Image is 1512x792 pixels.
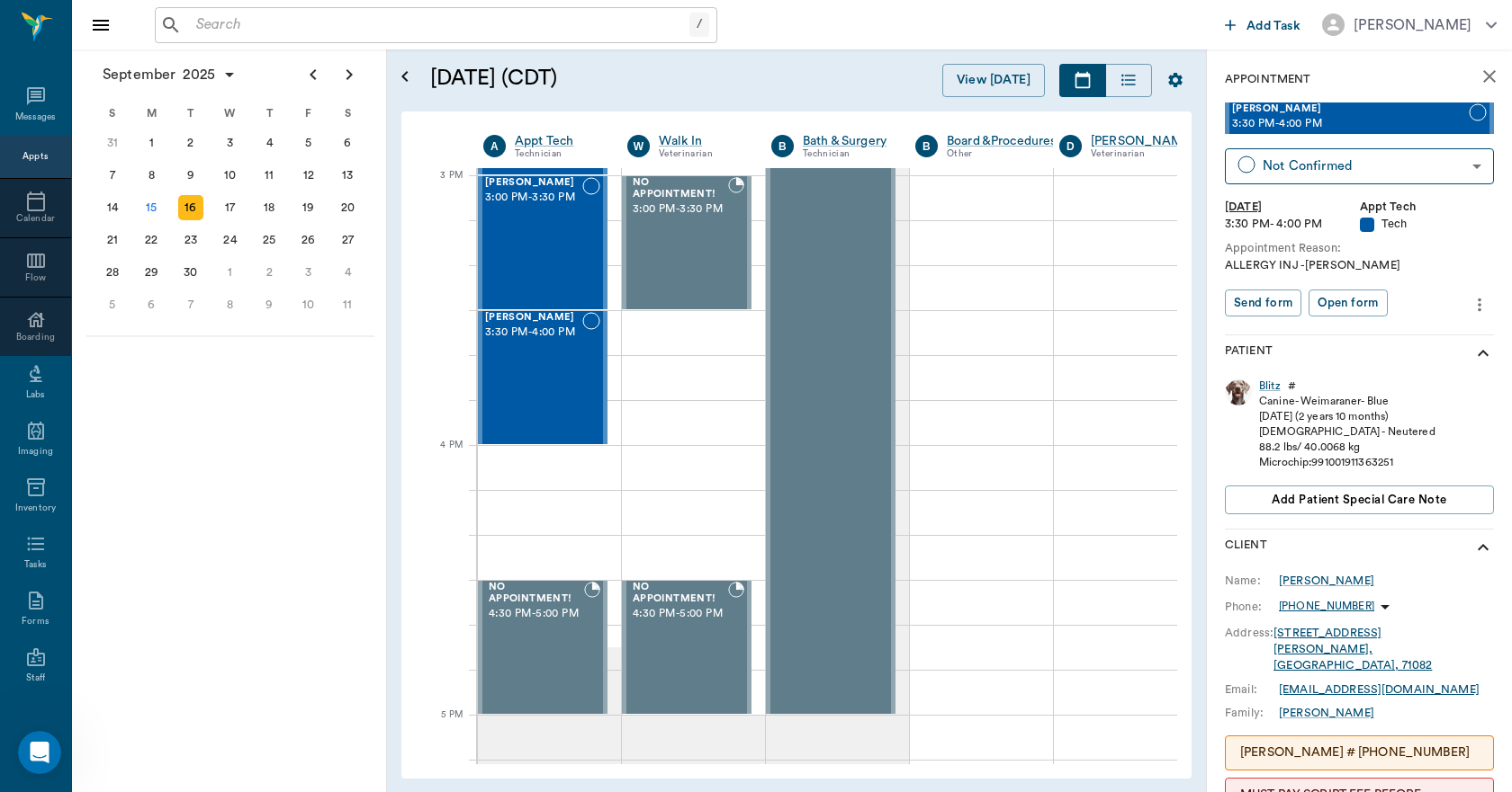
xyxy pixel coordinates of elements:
a: Walk In [659,132,744,150]
div: Tuesday, September 30, 2025 [178,260,203,285]
div: [PERSON_NAME] [1354,14,1471,36]
div: A [483,135,506,157]
div: Tuesday, September 9, 2025 [178,163,203,188]
div: Sunday, September 28, 2025 [100,260,125,285]
div: / [689,13,709,37]
div: Technician [803,147,888,162]
div: Wednesday, September 17, 2025 [218,195,243,220]
h1: [PERSON_NAME] [87,9,204,22]
div: Bert says… [14,13,346,84]
a: Bath & Surgery [803,132,888,150]
div: Appointment Reason: [1225,240,1494,257]
img: Profile image for Alana [51,10,80,39]
button: [PERSON_NAME] [1308,8,1511,41]
div: 3 PM [416,166,463,211]
a: [PERSON_NAME] [1279,705,1374,721]
svg: show more [1472,343,1494,364]
div: Other [947,147,1057,162]
div: Forms [22,615,49,628]
div: Imaging [18,445,53,458]
div: Friday, September 19, 2025 [296,195,321,220]
div: Name: [1225,573,1279,589]
div: Monday, September 1, 2025 [139,130,164,156]
button: Add Task [1218,8,1308,41]
p: Client [1225,537,1267,558]
button: close [1471,58,1507,94]
div: Today, Monday, September 15, 2025 [139,195,164,220]
div: Thursday, September 4, 2025 [256,130,282,156]
div: 3:30 PM - 4:00 PM [1225,216,1360,233]
div: Appts [22,150,48,164]
p: [PHONE_NUMBER] [1279,599,1374,614]
span: September [99,62,179,87]
div: Inventory [15,502,56,515]
div: F [289,100,328,127]
div: Wednesday, October 8, 2025 [218,292,243,317]
svg: show more [1472,537,1494,558]
a: Appt Tech [515,132,600,150]
div: Not Confirmed [1263,156,1465,176]
button: Gif picker [57,589,71,603]
a: Board &Procedures [947,132,1057,150]
span: 2025 [179,62,219,87]
button: Upload attachment [85,589,100,603]
div: Friday, September 12, 2025 [296,163,321,188]
div: NOT_CONFIRMED, 3:00 PM - 3:30 PM [478,175,607,310]
span: 3:30 PM - 4:00 PM [485,324,582,342]
img: Profile Image [1225,378,1252,405]
input: Search [189,13,689,38]
button: Next page [331,57,367,93]
div: Address: [1225,625,1273,641]
div: Tuesday, September 2, 2025 [178,130,203,156]
div: 4 PM [416,436,463,481]
div: Sunday, September 14, 2025 [100,195,125,220]
div: [DATE] (2 years 10 months) [1259,409,1435,424]
p: Appointment [1225,71,1310,88]
button: View [DATE] [942,64,1045,97]
div: T [249,100,289,127]
h5: [DATE] (CDT) [430,64,742,93]
div: Phone: [1225,599,1279,615]
button: Open form [1309,289,1387,317]
div: [DATE] [1225,199,1360,216]
div: # [1288,378,1296,394]
div: Saturday, September 20, 2025 [335,195,360,220]
div: Monday, September 22, 2025 [139,227,164,253]
div: Canine - Weimaraner - Blue [1259,394,1435,409]
button: Send form [1225,289,1301,317]
button: go back [12,7,46,41]
div: Sunday, September 21, 2025 [100,227,125,253]
div: Tuesday, October 7, 2025 [178,292,203,317]
div: Alana says… [14,84,346,577]
span: 4:30 PM - 5:00 PM [489,605,584,623]
span: 4:30 PM - 5:00 PM [633,605,728,623]
div: BOOKED, 4:30 PM - 5:00 PM [478,580,607,715]
button: Start recording [114,589,129,603]
div: Tuesday, September 16, 2025 [178,195,203,220]
div: Close [316,7,348,40]
span: NO APPOINTMENT! [633,177,728,200]
div: Of course :). I sent the below message last week, but I'm not sure if it made its way to you. If ... [14,84,295,563]
span: [PERSON_NAME] [1232,103,1469,115]
div: Thursday, October 9, 2025 [256,292,282,317]
a: [EMAIL_ADDRESS][DOMAIN_NAME] [1279,684,1480,695]
div: Sunday, September 7, 2025 [100,163,125,188]
p: Active 16h ago [87,22,175,40]
button: Previous page [295,57,331,93]
div: Appt Tech [1360,199,1495,216]
div: Friday, October 10, 2025 [296,292,321,317]
div: T [171,100,211,127]
div: Friday, September 5, 2025 [296,130,321,156]
span: 3:00 PM - 3:30 PM [485,189,582,207]
div: Friday, October 3, 2025 [296,260,321,285]
div: BOOKED, 3:00 PM - 3:30 PM [622,175,751,310]
div: Blitz [1259,378,1281,394]
button: September2025 [94,57,246,93]
div: Thursday, September 18, 2025 [256,195,282,220]
span: NO APPOINTMENT! [489,582,584,605]
div: 5 PM [416,706,463,751]
div: Saturday, October 11, 2025 [335,292,360,317]
button: Add patient Special Care Note [1225,485,1494,514]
